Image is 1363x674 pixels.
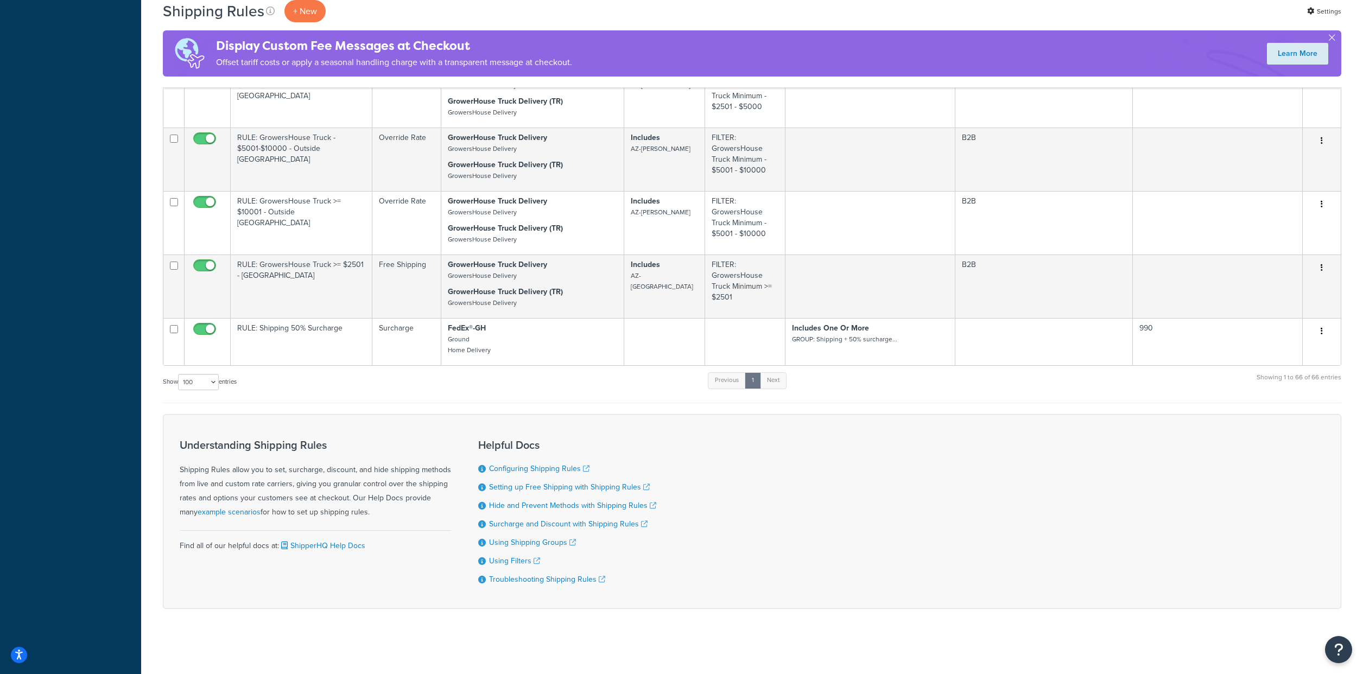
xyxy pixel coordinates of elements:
[178,374,219,390] select: Showentries
[489,463,589,474] a: Configuring Shipping Rules
[198,506,261,518] a: example scenarios
[231,128,372,191] td: RULE: GrowersHouse Truck - $5001-$10000 - Outside [GEOGRAPHIC_DATA]
[372,255,442,318] td: Free Shipping
[631,259,660,270] strong: Includes
[489,500,656,511] a: Hide and Prevent Methods with Shipping Rules
[231,64,372,128] td: RULE: GrowersHouse Truck - $2501-$5000 - Outside [GEOGRAPHIC_DATA]
[372,191,442,255] td: Override Rate
[372,64,442,128] td: Override Rate
[231,318,372,365] td: RULE: Shipping 50% Surcharge
[448,144,517,154] small: GrowersHouse Delivery
[231,191,372,255] td: RULE: GrowersHouse Truck >= $10001 - Outside [GEOGRAPHIC_DATA]
[631,195,660,207] strong: Includes
[705,255,785,318] td: FILTER: GrowersHouse Truck Minimum >= $2501
[448,322,486,334] strong: FedEx®-GH
[448,132,547,143] strong: GrowerHouse Truck Delivery
[955,191,1133,255] td: B2B
[631,207,690,217] small: AZ-[PERSON_NAME]
[279,540,365,551] a: ShipperHQ Help Docs
[489,555,540,567] a: Using Filters
[448,207,517,217] small: GrowersHouse Delivery
[163,374,237,390] label: Show entries
[631,144,690,154] small: AZ-[PERSON_NAME]
[489,481,650,493] a: Setting up Free Shipping with Shipping Rules
[163,30,216,77] img: duties-banner-06bc72dcb5fe05cb3f9472aba00be2ae8eb53ab6f0d8bb03d382ba314ac3c341.png
[372,318,442,365] td: Surcharge
[448,222,563,234] strong: GrowerHouse Truck Delivery (TR)
[1133,318,1303,365] td: 990
[448,334,491,355] small: Ground Home Delivery
[489,574,605,585] a: Troubleshooting Shipping Rules
[1307,4,1341,19] a: Settings
[448,96,563,107] strong: GrowerHouse Truck Delivery (TR)
[1267,43,1328,65] a: Learn More
[1257,371,1341,395] div: Showing 1 to 66 of 66 entries
[631,271,693,291] small: AZ-[GEOGRAPHIC_DATA]
[180,530,451,553] div: Find all of our helpful docs at:
[705,128,785,191] td: FILTER: GrowersHouse Truck Minimum - $5001 - $10000
[448,159,563,170] strong: GrowerHouse Truck Delivery (TR)
[448,195,547,207] strong: GrowerHouse Truck Delivery
[478,439,656,451] h3: Helpful Docs
[180,439,451,519] div: Shipping Rules allow you to set, surcharge, discount, and hide shipping methods from live and cus...
[708,372,746,389] a: Previous
[163,1,264,22] h1: Shipping Rules
[792,334,897,344] small: GROUP: Shipping + 50% surcharge...
[955,255,1133,318] td: B2B
[448,259,547,270] strong: GrowerHouse Truck Delivery
[216,55,572,70] p: Offset tariff costs or apply a seasonal handling charge with a transparent message at checkout.
[792,322,869,334] strong: Includes One Or More
[448,286,563,297] strong: GrowerHouse Truck Delivery (TR)
[760,372,787,389] a: Next
[955,128,1133,191] td: B2B
[231,255,372,318] td: RULE: GrowersHouse Truck >= $2501 - [GEOGRAPHIC_DATA]
[448,171,517,181] small: GrowersHouse Delivery
[372,128,442,191] td: Override Rate
[489,518,648,530] a: Surcharge and Discount with Shipping Rules
[448,107,517,117] small: GrowersHouse Delivery
[448,234,517,244] small: GrowersHouse Delivery
[705,64,785,128] td: FILTER: GrowersHouse Truck Minimum - $2501 - $5000
[489,537,576,548] a: Using Shipping Groups
[631,132,660,143] strong: Includes
[216,37,572,55] h4: Display Custom Fee Messages at Checkout
[955,64,1133,128] td: B2B
[180,439,451,451] h3: Understanding Shipping Rules
[448,271,517,281] small: GrowersHouse Delivery
[448,298,517,308] small: GrowersHouse Delivery
[1325,636,1352,663] button: Open Resource Center
[745,372,761,389] a: 1
[705,191,785,255] td: FILTER: GrowersHouse Truck Minimum - $5001 - $10000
